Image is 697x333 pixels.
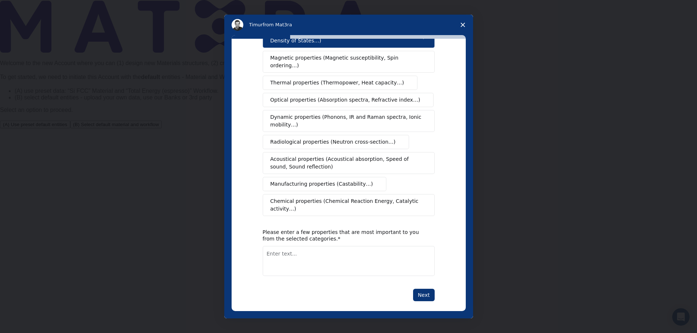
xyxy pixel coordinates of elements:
span: Dynamic properties (Phonons, IR and Raman spectra, Ionic mobility…) [270,113,422,129]
div: Please enter a few properties that are most important to you from the selected categories. [263,229,424,242]
button: Thermal properties (Thermopower, Heat capacity…) [263,76,418,90]
span: from Mat3ra [263,22,292,27]
button: Magnetic properties (Magnetic susceptibility, Spin ordering…) [263,51,435,73]
button: Chemical properties (Chemical Reaction Energy, Catalytic activity…) [263,194,435,216]
span: Magnetic properties (Magnetic susceptibility, Spin ordering…) [270,54,421,69]
span: 지원 [19,5,30,12]
button: Dynamic properties (Phonons, IR and Raman spectra, Ionic mobility…) [263,110,435,132]
img: Profile image for Timur [232,19,243,31]
textarea: Enter text... [263,246,435,276]
span: Manufacturing properties (Castability…) [270,180,373,188]
span: Radiological properties (Neutron cross-section…) [270,138,396,146]
span: Close survey [453,15,473,35]
span: Chemical properties (Chemical Reaction Energy, Catalytic activity…) [270,197,422,213]
button: Acoustical properties (Acoustical absorption, Speed of sound, Sound reflection) [263,152,435,174]
button: Manufacturing properties (Castability…) [263,177,387,191]
button: Next [413,289,435,301]
span: Thermal properties (Thermopower, Heat capacity…) [270,79,404,87]
button: Optical properties (Absorption spectra, Refractive index…) [263,93,434,107]
button: Radiological properties (Neutron cross-section…) [263,135,409,149]
span: Acoustical properties (Acoustical absorption, Speed of sound, Sound reflection) [270,155,423,171]
span: Optical properties (Absorption spectra, Refractive index…) [270,96,420,104]
span: Timur [249,22,263,27]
